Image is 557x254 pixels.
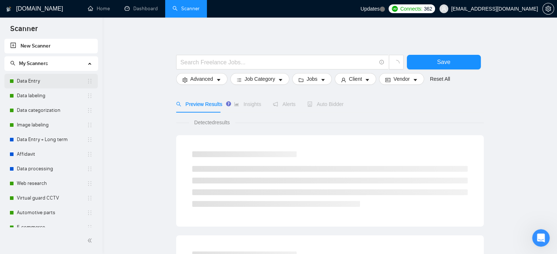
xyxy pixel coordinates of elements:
[237,77,242,83] span: bars
[532,229,550,247] iframe: Intercom live chat
[10,60,48,67] span: My Scanners
[87,224,93,230] span: holder
[17,103,87,118] a: Data categorization
[292,73,332,85] button: folderJobscaret-down
[87,195,93,201] span: holder
[10,39,92,53] a: New Scanner
[4,88,98,103] li: Data labeling
[4,176,98,191] li: Web research
[172,5,200,12] a: searchScanner
[87,137,93,143] span: holder
[10,61,15,66] span: search
[87,237,94,244] span: double-left
[4,162,98,176] li: Data processing
[125,5,158,12] a: dashboardDashboard
[17,176,87,191] a: Web research
[413,77,418,83] span: caret-down
[87,210,93,216] span: holder
[176,73,227,85] button: settingAdvancedcaret-down
[17,88,87,103] a: Data labeling
[349,75,362,83] span: Client
[17,205,87,220] a: Automotive parts
[189,118,235,126] span: Detected results
[393,75,409,83] span: Vendor
[234,102,239,107] span: area-chart
[17,147,87,162] a: Affidavit
[176,101,222,107] span: Preview Results
[4,118,98,132] li: Image labeling
[393,60,400,67] span: loading
[182,77,187,83] span: setting
[379,60,384,65] span: info-circle
[234,101,261,107] span: Insights
[273,102,278,107] span: notification
[385,77,390,83] span: idcard
[430,75,450,83] a: Reset All
[190,75,213,83] span: Advanced
[407,55,481,69] button: Save
[365,77,370,83] span: caret-down
[87,166,93,172] span: holder
[176,102,181,107] span: search
[4,74,98,88] li: Data Entry
[542,6,554,12] a: setting
[4,220,98,235] li: E-commerce
[298,77,304,83] span: folder
[19,60,48,67] span: My Scanners
[87,122,93,128] span: holder
[379,73,424,85] button: idcardVendorcaret-down
[307,102,312,107] span: robot
[17,118,87,132] a: Image labeling
[216,77,221,83] span: caret-down
[225,101,232,107] div: Tooltip anchor
[4,132,98,147] li: Data Entry + Long term
[87,93,93,99] span: holder
[320,77,326,83] span: caret-down
[542,3,554,15] button: setting
[88,5,110,12] a: homeHome
[441,6,446,11] span: user
[245,75,275,83] span: Job Category
[17,220,87,235] a: E-commerce
[437,57,450,67] span: Save
[341,77,346,83] span: user
[278,77,283,83] span: caret-down
[17,132,87,147] a: Data Entry + Long term
[273,101,296,107] span: Alerts
[400,5,422,13] span: Connects:
[17,191,87,205] a: Virtual guard CCTV
[181,58,376,67] input: Search Freelance Jobs...
[87,107,93,113] span: holder
[360,6,379,12] span: Updates
[392,6,398,12] img: upwork-logo.png
[87,78,93,84] span: holder
[307,101,344,107] span: Auto Bidder
[543,6,554,12] span: setting
[307,75,318,83] span: Jobs
[230,73,289,85] button: barsJob Categorycaret-down
[335,73,376,85] button: userClientcaret-down
[4,191,98,205] li: Virtual guard CCTV
[17,162,87,176] a: Data processing
[4,205,98,220] li: Automotive parts
[4,39,98,53] li: New Scanner
[4,103,98,118] li: Data categorization
[87,181,93,186] span: holder
[6,3,11,15] img: logo
[424,5,432,13] span: 362
[4,23,44,39] span: Scanner
[4,147,98,162] li: Affidavit
[17,74,87,88] a: Data Entry
[87,151,93,157] span: holder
